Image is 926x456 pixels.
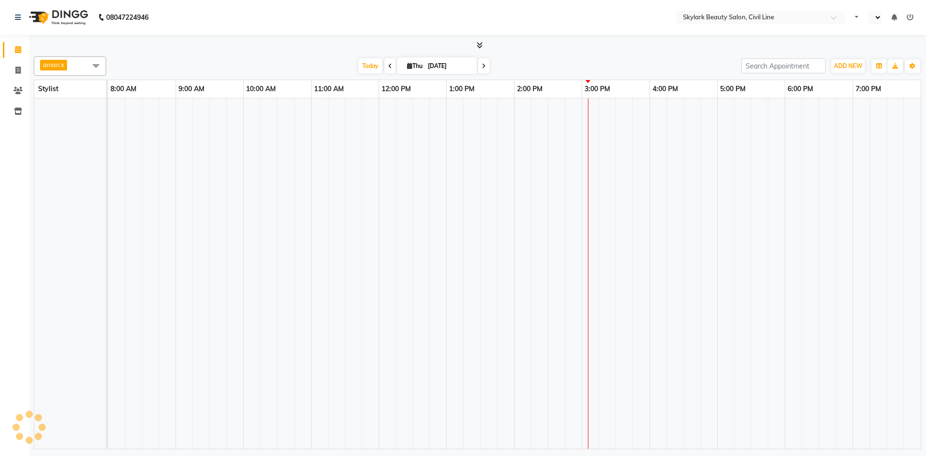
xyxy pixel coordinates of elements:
a: 4:00 PM [650,82,681,96]
a: 10:00 AM [244,82,278,96]
span: Stylist [38,84,58,93]
a: 9:00 AM [176,82,207,96]
b: 08047224946 [106,4,149,31]
span: Today [358,58,382,73]
a: 1:00 PM [447,82,477,96]
img: logo [25,4,91,31]
input: 2025-09-04 [425,59,473,73]
input: Search Appointment [741,58,826,73]
a: 3:00 PM [582,82,613,96]
a: 6:00 PM [785,82,816,96]
span: ADD NEW [834,62,862,69]
a: 2:00 PM [515,82,545,96]
span: Thu [405,62,425,69]
a: 7:00 PM [853,82,884,96]
a: 8:00 AM [108,82,139,96]
button: ADD NEW [831,59,865,73]
a: 12:00 PM [379,82,413,96]
a: 11:00 AM [312,82,346,96]
a: x [60,61,64,69]
span: aman [43,61,60,69]
a: 5:00 PM [718,82,748,96]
